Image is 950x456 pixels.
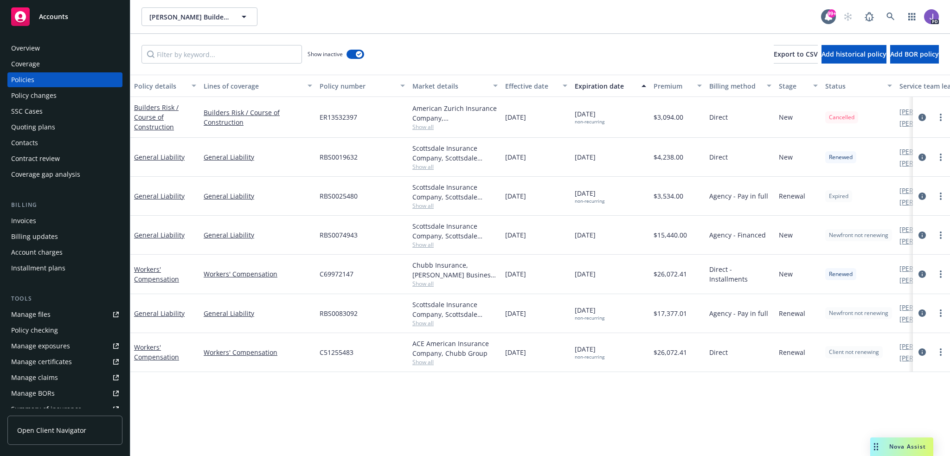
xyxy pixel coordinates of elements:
[575,81,636,91] div: Expiration date
[134,265,179,283] a: Workers' Compensation
[204,191,312,201] a: General Liability
[903,7,921,26] a: Switch app
[7,323,122,338] a: Policy checking
[924,9,939,24] img: photo
[412,202,498,210] span: Show all
[839,7,857,26] a: Start snowing
[935,112,946,123] a: more
[575,230,596,240] span: [DATE]
[829,153,853,161] span: Renewed
[935,308,946,319] a: more
[709,347,728,357] span: Direct
[575,315,604,321] div: non-recurring
[412,81,488,91] div: Market details
[11,323,58,338] div: Policy checking
[917,152,928,163] a: circleInformation
[320,152,358,162] span: RBS0019632
[7,167,122,182] a: Coverage gap analysis
[571,75,650,97] button: Expiration date
[7,294,122,303] div: Tools
[17,425,86,435] span: Open Client Navigator
[11,151,60,166] div: Contract review
[11,402,82,417] div: Summary of insurance
[890,45,939,64] button: Add BOR policy
[709,230,766,240] span: Agency - Financed
[320,81,395,91] div: Policy number
[779,112,793,122] span: New
[889,443,926,450] span: Nova Assist
[412,319,498,327] span: Show all
[890,50,939,58] span: Add BOR policy
[779,81,808,91] div: Stage
[130,75,200,97] button: Policy details
[935,269,946,280] a: more
[935,191,946,202] a: more
[779,347,805,357] span: Renewal
[505,230,526,240] span: [DATE]
[412,103,498,123] div: American Zurich Insurance Company, [GEOGRAPHIC_DATA] Assure/[GEOGRAPHIC_DATA]
[935,152,946,163] a: more
[7,151,122,166] a: Contract review
[204,347,312,357] a: Workers' Compensation
[505,191,526,201] span: [DATE]
[829,113,854,122] span: Cancelled
[654,191,683,201] span: $3,534.00
[204,108,312,127] a: Builders Risk / Course of Construction
[860,7,879,26] a: Report a Bug
[7,229,122,244] a: Billing updates
[409,75,501,97] button: Market details
[134,343,179,361] a: Workers' Compensation
[654,112,683,122] span: $3,094.00
[11,386,55,401] div: Manage BORs
[412,182,498,202] div: Scottsdale Insurance Company, Scottsdale Insurance Company (Nationwide), Shield Commercial Insura...
[11,167,80,182] div: Coverage gap analysis
[7,57,122,71] a: Coverage
[575,198,604,204] div: non-recurring
[779,269,793,279] span: New
[654,308,687,318] span: $17,377.01
[7,402,122,417] a: Summary of insurance
[134,192,185,200] a: General Liability
[709,112,728,122] span: Direct
[7,41,122,56] a: Overview
[134,81,186,91] div: Policy details
[829,270,853,278] span: Renewed
[917,112,928,123] a: circleInformation
[11,88,57,103] div: Policy changes
[11,41,40,56] div: Overview
[7,261,122,276] a: Installment plans
[11,72,34,87] div: Policies
[501,75,571,97] button: Effective date
[7,120,122,135] a: Quoting plans
[204,308,312,318] a: General Liability
[575,344,604,360] span: [DATE]
[575,354,604,360] div: non-recurring
[825,81,882,91] div: Status
[505,269,526,279] span: [DATE]
[412,143,498,163] div: Scottsdale Insurance Company, Scottsdale Insurance Company (Nationwide), Shield Commercial Insura...
[917,347,928,358] a: circleInformation
[654,152,683,162] span: $4,238.00
[575,305,604,321] span: [DATE]
[505,81,557,91] div: Effective date
[7,4,122,30] a: Accounts
[412,339,498,358] div: ACE American Insurance Company, Chubb Group
[822,75,896,97] button: Status
[11,261,65,276] div: Installment plans
[505,347,526,357] span: [DATE]
[412,163,498,171] span: Show all
[881,7,900,26] a: Search
[11,213,36,228] div: Invoices
[709,264,771,284] span: Direct - Installments
[141,7,257,26] button: [PERSON_NAME] Builders Inc.
[7,88,122,103] a: Policy changes
[654,81,692,91] div: Premium
[412,221,498,241] div: Scottsdale Insurance Company, Scottsdale Insurance Company (Nationwide), Shield Commercial Insura...
[870,437,933,456] button: Nova Assist
[7,339,122,353] a: Manage exposures
[412,123,498,131] span: Show all
[320,269,353,279] span: C69972147
[505,152,526,162] span: [DATE]
[320,230,358,240] span: RBS0074943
